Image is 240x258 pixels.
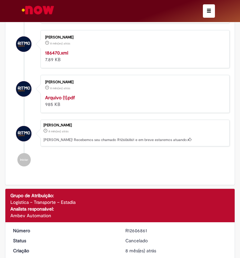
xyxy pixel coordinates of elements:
time: 04/02/2025 13:46:32 [48,129,69,133]
div: 04/02/2025 13:46:32 [125,247,228,254]
a: Arquivo (1).pdf [45,95,75,101]
div: 985 KB [45,94,223,108]
dt: Número [8,227,120,234]
div: Analista responsável: [10,206,230,212]
dt: Criação [8,247,120,254]
div: Wesley Viana [16,126,31,141]
p: [PERSON_NAME]! Recebemos seu chamado R12606861 e em breve estaremos atuando. [43,137,226,143]
div: [PERSON_NAME] [45,35,223,39]
span: 8 mês(es) atrás [50,86,70,90]
time: 04/02/2025 13:45:31 [50,86,70,90]
div: Grupo de Atribuição: [10,192,230,199]
li: Wesley Viana [10,120,230,146]
time: 04/02/2025 13:46:32 [125,248,156,254]
div: [PERSON_NAME] [43,123,226,127]
div: 7.89 KB [45,49,223,63]
div: Logistica – Transporte – Estadia [10,199,230,206]
span: 8 mês(es) atrás [50,41,70,45]
dt: Status [8,237,120,244]
div: [PERSON_NAME] [45,80,223,84]
div: R12606861 [125,227,228,234]
div: Wesley Viana [16,36,31,52]
img: ServiceNow [21,3,55,17]
span: 8 mês(es) atrás [48,129,69,133]
time: 04/02/2025 13:45:34 [50,41,70,45]
span: 8 mês(es) atrás [125,248,156,254]
a: 186470.xml [45,50,68,56]
div: Cancelado [125,237,228,244]
div: Wesley Viana [16,81,31,97]
div: Ambev Automation [10,212,230,219]
button: Alternar navegação [203,4,215,18]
